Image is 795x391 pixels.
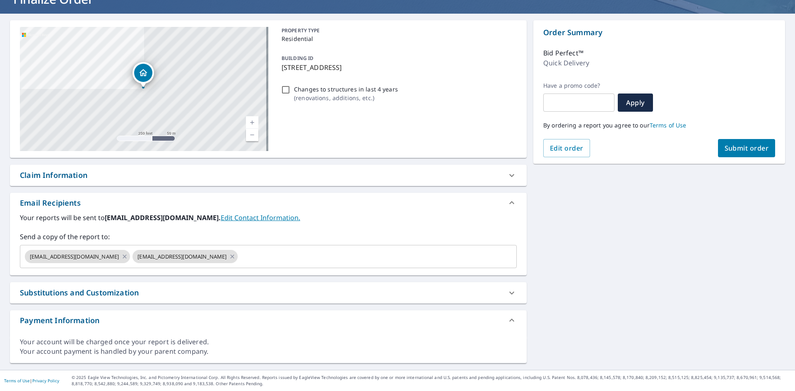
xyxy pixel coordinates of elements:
a: EditContactInfo [221,213,300,222]
div: Your account payment is handled by your parent company. [20,347,517,356]
button: Apply [618,94,653,112]
label: Send a copy of the report to: [20,232,517,242]
div: [EMAIL_ADDRESS][DOMAIN_NAME] [25,250,130,263]
b: [EMAIL_ADDRESS][DOMAIN_NAME]. [105,213,221,222]
a: Privacy Policy [32,378,59,384]
span: Apply [624,98,646,107]
div: Claim Information [20,170,87,181]
div: Substitutions and Customization [20,287,139,298]
p: PROPERTY TYPE [282,27,513,34]
a: Terms of Use [650,121,687,129]
div: Email Recipients [20,197,81,209]
span: [EMAIL_ADDRESS][DOMAIN_NAME] [132,253,231,261]
button: Submit order [718,139,776,157]
p: Quick Delivery [543,58,589,68]
div: Claim Information [10,165,527,186]
div: [EMAIL_ADDRESS][DOMAIN_NAME] [132,250,238,263]
div: Your account will be charged once your report is delivered. [20,337,517,347]
p: Residential [282,34,513,43]
a: Current Level 17, Zoom Out [246,129,258,141]
p: Changes to structures in last 4 years [294,85,398,94]
p: Bid Perfect™ [543,48,583,58]
label: Your reports will be sent to [20,213,517,223]
span: Submit order [725,144,769,153]
label: Have a promo code? [543,82,614,89]
p: Order Summary [543,27,775,38]
p: ( renovations, additions, etc. ) [294,94,398,102]
p: © 2025 Eagle View Technologies, Inc. and Pictometry International Corp. All Rights Reserved. Repo... [72,374,791,387]
a: Current Level 17, Zoom In [246,116,258,129]
a: Terms of Use [4,378,30,384]
p: By ordering a report you agree to our [543,122,775,129]
span: Edit order [550,144,583,153]
div: Payment Information [20,315,99,326]
p: [STREET_ADDRESS] [282,62,513,72]
div: Substitutions and Customization [10,282,527,303]
p: BUILDING ID [282,55,313,62]
div: Payment Information [10,310,527,330]
div: Email Recipients [10,193,527,213]
button: Edit order [543,139,590,157]
div: Dropped pin, building 1, Residential property, 109 N Belfield Ave Havertown, PA 19083 [132,62,154,88]
span: [EMAIL_ADDRESS][DOMAIN_NAME] [25,253,124,261]
p: | [4,378,59,383]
